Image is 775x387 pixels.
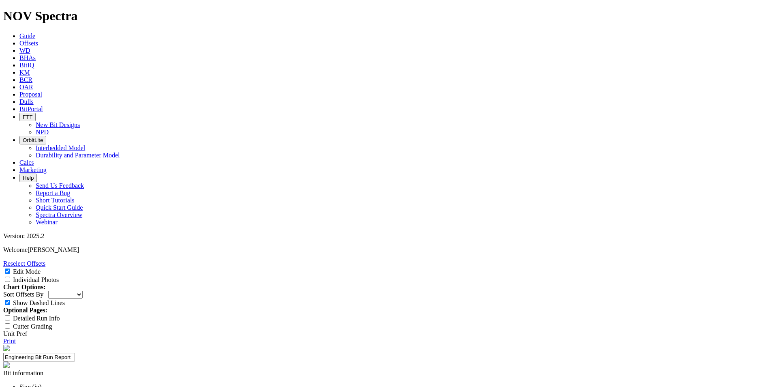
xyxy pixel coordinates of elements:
[19,76,32,83] a: BCR
[13,323,52,330] label: Cutter Grading
[19,98,34,105] a: Dulls
[36,219,58,226] a: Webinar
[19,69,30,76] a: KM
[19,54,36,61] a: BHAs
[36,152,120,159] a: Durability and Parameter Model
[3,345,10,351] img: NOV_WT_RH_Logo_Vert_RGB_F.d63d51a4.png
[3,353,75,361] input: Click to edit report title
[19,84,33,90] a: OAR
[36,211,82,218] a: Spectra Overview
[19,166,47,173] a: Marketing
[36,189,70,196] a: Report a Bug
[23,114,32,120] span: FTT
[28,246,79,253] span: [PERSON_NAME]
[19,105,43,112] a: BitPortal
[36,121,80,128] a: New Bit Designs
[3,330,27,337] a: Unit Pref
[36,129,49,135] a: NPD
[19,174,37,182] button: Help
[36,197,75,204] a: Short Tutorials
[3,338,16,344] a: Print
[13,315,60,322] label: Detailed Run Info
[23,175,34,181] span: Help
[36,144,85,151] a: Interbedded Model
[36,204,83,211] a: Quick Start Guide
[19,159,34,166] a: Calcs
[3,260,45,267] a: Reselect Offsets
[3,291,43,298] label: Sort Offsets By
[19,91,42,98] a: Proposal
[13,268,41,275] label: Edit Mode
[3,307,47,314] strong: Optional Pages:
[13,299,65,306] label: Show Dashed Lines
[19,32,35,39] a: Guide
[3,370,772,377] div: Bit information
[36,182,84,189] a: Send Us Feedback
[3,246,772,254] p: Welcome
[19,40,38,47] a: Offsets
[19,136,46,144] button: OrbitLite
[19,62,34,69] a: BitIQ
[3,232,772,240] div: Version: 2025.2
[23,137,43,143] span: OrbitLite
[19,113,36,121] button: FTT
[3,345,772,370] report-header: 'Engineering Bit Run Report'
[13,276,59,283] label: Individual Photos
[3,284,45,290] strong: Chart Options:
[3,361,10,368] img: spectra-logo.8771a380.png
[19,47,30,54] a: WD
[3,9,772,24] h1: NOV Spectra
